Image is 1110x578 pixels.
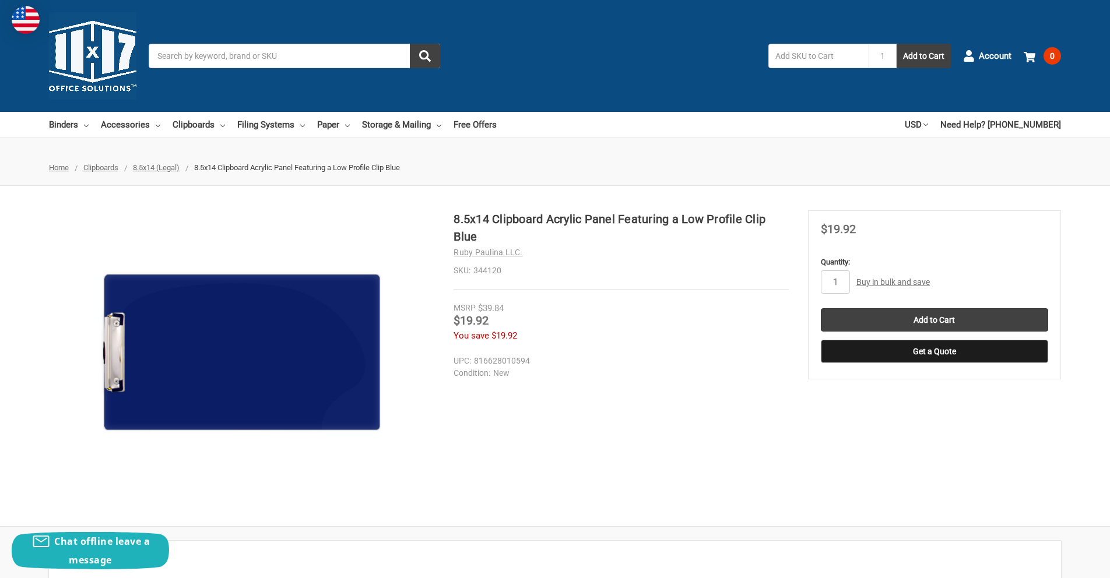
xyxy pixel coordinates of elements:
dt: SKU: [454,265,470,277]
a: Account [963,41,1011,71]
h1: 8.5x14 Clipboard Acrylic Panel Featuring a Low Profile Clip Blue [454,210,789,245]
img: 8.5x14 Clipboard Acrylic Panel Featuring a Low Profile Clip Blue [96,210,388,502]
input: Add to Cart [821,308,1048,332]
button: Chat offline leave a message [12,532,169,569]
a: Clipboards [173,112,225,138]
span: You save [454,330,489,341]
button: Get a Quote [821,340,1048,363]
a: Filing Systems [237,112,305,138]
label: Quantity: [821,256,1048,268]
span: $19.92 [454,313,489,327]
a: Buy in bulk and save [856,277,930,287]
a: Ruby Paulina LLC. [454,248,522,257]
span: $19.92 [491,330,517,341]
a: Accessories [101,112,160,138]
dd: 344120 [454,265,789,277]
a: Binders [49,112,89,138]
a: 8.5x14 (Legal) [133,163,180,172]
input: Search by keyword, brand or SKU [149,44,440,68]
span: Chat offline leave a message [54,535,150,566]
dt: UPC: [454,355,471,367]
span: $39.84 [478,303,504,313]
img: 11x17.com [49,12,136,100]
a: 0 [1024,41,1061,71]
a: Paper [317,112,350,138]
div: MSRP [454,302,476,314]
a: Storage & Mailing [362,112,441,138]
button: Add to Cart [897,44,951,68]
dt: Condition: [454,367,490,379]
a: Free Offers [454,112,497,138]
a: Clipboards [83,163,118,172]
span: 0 [1044,47,1061,65]
span: Account [979,50,1011,63]
a: Need Help? [PHONE_NUMBER] [940,112,1061,138]
input: Add SKU to Cart [768,44,869,68]
a: USD [905,112,928,138]
dd: 816628010594 [454,355,784,367]
h2: Description [61,553,1049,570]
dd: New [454,367,784,379]
span: $19.92 [821,222,856,236]
a: Home [49,163,69,172]
span: 8.5x14 Clipboard Acrylic Panel Featuring a Low Profile Clip Blue [194,163,400,172]
img: duty and tax information for United States [12,6,40,34]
